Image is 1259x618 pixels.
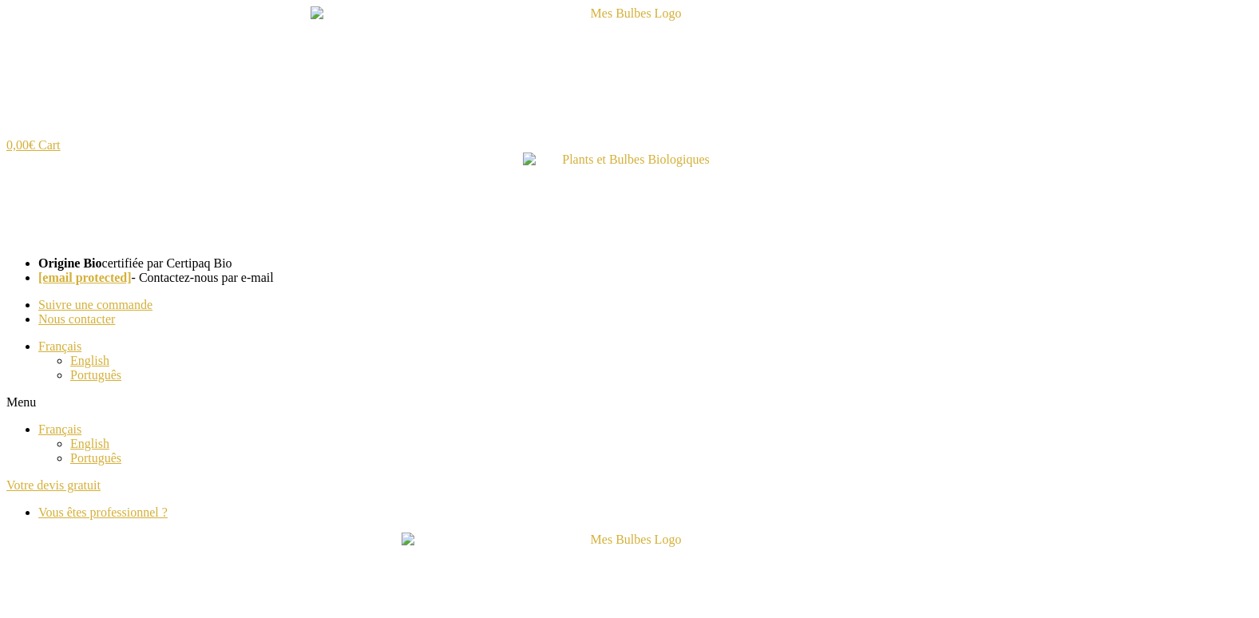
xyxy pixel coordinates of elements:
[38,505,168,519] a: Vous êtes professionnel ?
[38,138,61,152] span: Cart
[523,153,736,244] img: Plants et Bulbes Biologiques
[38,271,274,284] span: - Contactez-nous par e-mail
[38,271,132,284] a: [email protected]
[70,451,121,465] a: Português
[6,138,61,152] a: 0,00€ Cart
[6,395,36,409] span: Menu
[70,368,121,382] a: Português
[38,312,115,326] a: Nous contacter
[38,422,81,436] a: Français
[70,437,109,450] a: English
[29,138,35,152] span: €
[311,6,949,138] img: Mes Bulbes Logo
[38,256,102,270] b: Origine Bio
[70,354,109,367] a: English
[6,478,101,492] a: Votre devis gratuit
[38,256,232,270] span: certifiée par Certipaq Bio
[38,339,81,353] a: Français
[6,395,1253,410] div: Menu Toggle
[6,138,35,152] bdi: 0,00
[38,298,152,311] a: Suivre une commande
